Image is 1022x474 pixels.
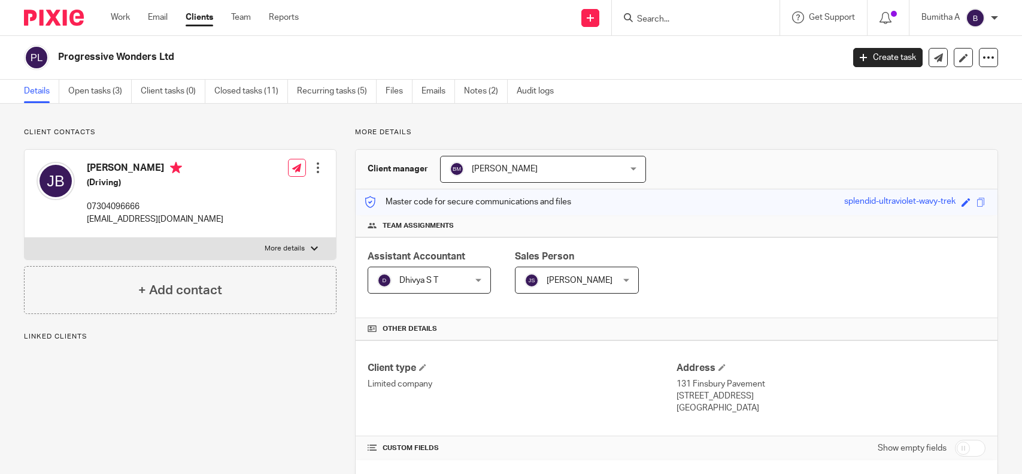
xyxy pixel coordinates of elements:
[58,51,680,64] h2: Progressive Wonders Ltd
[265,244,305,253] p: More details
[24,45,49,70] img: svg%3E
[148,11,168,23] a: Email
[966,8,985,28] img: svg%3E
[68,80,132,103] a: Open tasks (3)
[297,80,377,103] a: Recurring tasks (5)
[421,80,455,103] a: Emails
[524,273,539,288] img: svg%3E
[383,221,454,231] span: Team assignments
[368,443,677,453] h4: CUSTOM FIELDS
[677,362,985,375] h4: Address
[24,80,59,103] a: Details
[636,14,744,25] input: Search
[87,162,223,177] h4: [PERSON_NAME]
[383,324,437,334] span: Other details
[878,442,947,454] label: Show empty fields
[355,128,998,137] p: More details
[138,281,222,300] h4: + Add contact
[515,252,574,261] span: Sales Person
[472,165,538,173] span: [PERSON_NAME]
[269,11,299,23] a: Reports
[87,177,223,189] h5: (Driving)
[368,163,428,175] h3: Client manager
[24,10,84,26] img: Pixie
[231,11,251,23] a: Team
[368,362,677,375] h4: Client type
[368,252,465,261] span: Assistant Accountant
[111,11,130,23] a: Work
[377,273,392,288] img: svg%3E
[844,195,956,209] div: splendid-ultraviolet-wavy-trek
[170,162,182,174] i: Primary
[677,390,985,402] p: [STREET_ADDRESS]
[809,13,855,22] span: Get Support
[450,162,464,176] img: svg%3E
[186,11,213,23] a: Clients
[677,378,985,390] p: 131 Finsbury Pavement
[921,11,960,23] p: Bumitha A
[87,201,223,213] p: 07304096666
[464,80,508,103] a: Notes (2)
[677,402,985,414] p: [GEOGRAPHIC_DATA]
[24,128,336,137] p: Client contacts
[386,80,413,103] a: Files
[87,213,223,225] p: [EMAIL_ADDRESS][DOMAIN_NAME]
[214,80,288,103] a: Closed tasks (11)
[399,276,438,285] span: Dhivya S T
[853,48,923,67] a: Create task
[141,80,205,103] a: Client tasks (0)
[365,196,571,208] p: Master code for secure communications and files
[547,276,612,285] span: [PERSON_NAME]
[368,378,677,390] p: Limited company
[24,332,336,342] p: Linked clients
[37,162,75,200] img: svg%3E
[517,80,563,103] a: Audit logs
